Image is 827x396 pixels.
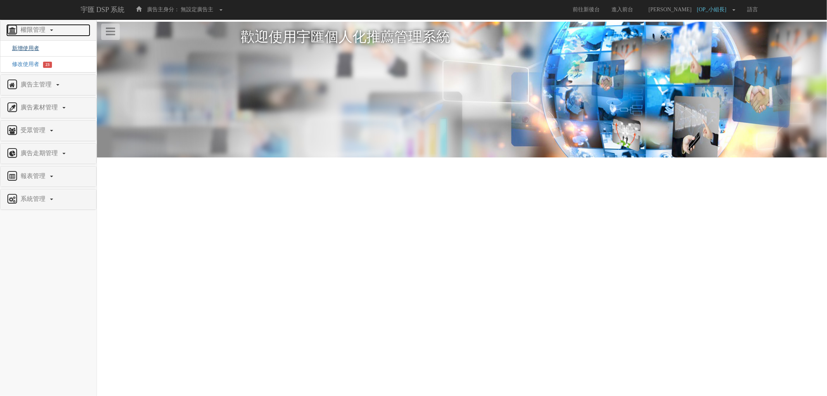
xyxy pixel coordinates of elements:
span: 23 [43,62,52,68]
span: 系統管理 [19,195,49,202]
a: 權限管理 [6,24,90,36]
a: 新增使用者 [6,45,39,51]
a: 受眾管理 [6,125,90,137]
span: 廣告主管理 [19,81,55,88]
a: 系統管理 [6,193,90,206]
a: 廣告主管理 [6,79,90,91]
span: 權限管理 [19,26,49,33]
h1: 歡迎使用宇匯個人化推薦管理系統 [241,29,683,45]
span: 廣告主身分： [147,7,180,12]
span: 受眾管理 [19,127,49,133]
span: 廣告素材管理 [19,104,62,111]
a: 修改使用者 [6,61,39,67]
a: 廣告走期管理 [6,147,90,160]
span: 廣告走期管理 [19,150,62,156]
span: 無設定廣告主 [181,7,213,12]
a: 廣告素材管理 [6,102,90,114]
a: 報表管理 [6,170,90,183]
span: [OP_小組長] [697,7,730,12]
span: 報表管理 [19,173,49,179]
span: [PERSON_NAME] [645,7,696,12]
